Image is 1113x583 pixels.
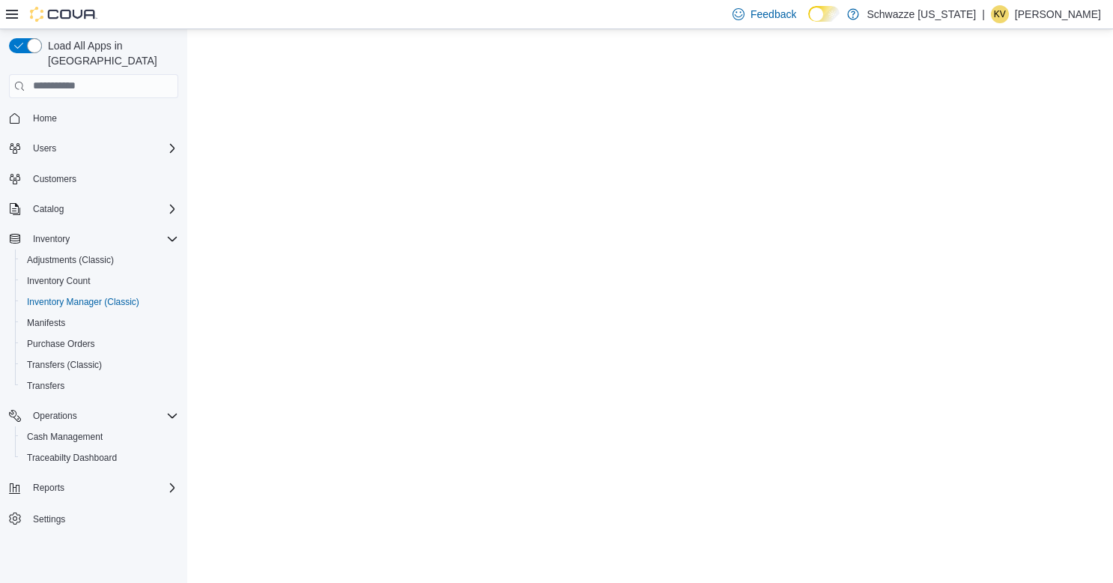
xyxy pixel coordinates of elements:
input: Dark Mode [808,6,840,22]
span: Traceabilty Dashboard [21,449,178,467]
button: Inventory Manager (Classic) [15,291,184,312]
span: Transfers [27,380,64,392]
span: Inventory Count [27,275,91,287]
span: Users [27,139,178,157]
button: Catalog [3,199,184,220]
a: Traceabilty Dashboard [21,449,123,467]
span: Manifests [21,314,178,332]
span: Purchase Orders [27,338,95,350]
span: Settings [27,509,178,528]
span: Transfers (Classic) [27,359,102,371]
span: Inventory Manager (Classic) [21,293,178,311]
a: Inventory Manager (Classic) [21,293,145,311]
button: Operations [3,405,184,426]
span: Customers [27,169,178,188]
button: Cash Management [15,426,184,447]
span: Traceabilty Dashboard [27,452,117,464]
span: Home [33,112,57,124]
button: Inventory [3,229,184,250]
a: Transfers [21,377,70,395]
button: Reports [3,477,184,498]
button: Inventory [27,230,76,248]
img: Cova [30,7,97,22]
nav: Complex example [9,101,178,569]
span: Users [33,142,56,154]
span: Reports [33,482,64,494]
button: Adjustments (Classic) [15,250,184,271]
button: Customers [3,168,184,190]
a: Customers [27,170,82,188]
p: Schwazze [US_STATE] [867,5,976,23]
span: Transfers (Classic) [21,356,178,374]
a: Adjustments (Classic) [21,251,120,269]
span: Inventory Manager (Classic) [27,296,139,308]
button: Catalog [27,200,70,218]
a: Purchase Orders [21,335,101,353]
span: Transfers [21,377,178,395]
a: Settings [27,510,71,528]
span: Feedback [750,7,796,22]
span: Operations [33,410,77,422]
button: Users [3,138,184,159]
span: Settings [33,513,65,525]
a: Home [27,109,63,127]
p: | [982,5,985,23]
span: Inventory Count [21,272,178,290]
span: Manifests [27,317,65,329]
span: Home [27,109,178,127]
button: Inventory Count [15,271,184,291]
button: Settings [3,507,184,529]
span: Customers [33,173,76,185]
button: Users [27,139,62,157]
span: Reports [27,479,178,497]
a: Manifests [21,314,71,332]
p: [PERSON_NAME] [1015,5,1101,23]
span: Catalog [27,200,178,218]
button: Traceabilty Dashboard [15,447,184,468]
a: Cash Management [21,428,109,446]
button: Home [3,107,184,129]
span: Adjustments (Classic) [27,254,114,266]
button: Purchase Orders [15,333,184,354]
div: Kristine Valdez [991,5,1009,23]
span: Cash Management [27,431,103,443]
span: Cash Management [21,428,178,446]
button: Transfers (Classic) [15,354,184,375]
span: Inventory [33,233,70,245]
span: Catalog [33,203,64,215]
span: Load All Apps in [GEOGRAPHIC_DATA] [42,38,178,68]
span: Adjustments (Classic) [21,251,178,269]
button: Transfers [15,375,184,396]
a: Inventory Count [21,272,97,290]
span: Inventory [27,230,178,248]
span: Operations [27,407,178,425]
button: Operations [27,407,83,425]
a: Transfers (Classic) [21,356,108,374]
button: Reports [27,479,70,497]
span: KV [994,5,1006,23]
button: Manifests [15,312,184,333]
span: Purchase Orders [21,335,178,353]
